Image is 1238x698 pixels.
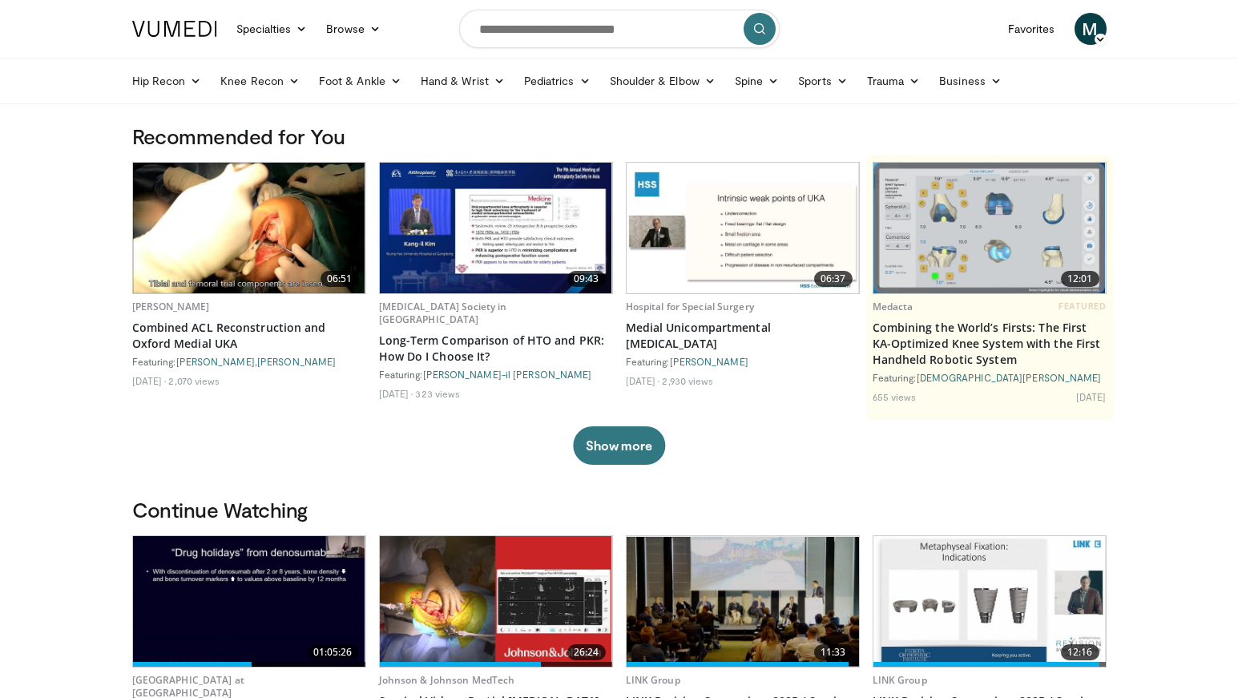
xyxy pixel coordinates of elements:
[514,65,600,97] a: Pediatrics
[857,65,930,97] a: Trauma
[626,320,860,352] a: Medial Unicompartmental [MEDICAL_DATA]
[873,536,1106,667] a: 12:16
[379,368,613,381] div: Featuring:
[459,10,780,48] input: Search topics, interventions
[307,644,359,660] span: 01:05:26
[423,369,592,380] a: [PERSON_NAME]-il [PERSON_NAME]
[380,163,612,293] a: 09:43
[873,300,913,313] a: Medacta
[227,13,317,45] a: Specialties
[814,644,853,660] span: 11:33
[309,65,411,97] a: Foot & Ankle
[917,372,1102,383] a: [DEMOGRAPHIC_DATA][PERSON_NAME]
[998,13,1065,45] a: Favorites
[573,426,665,465] button: Show more
[1059,301,1106,312] span: FEATURED
[626,374,660,387] li: [DATE]
[930,65,1011,97] a: Business
[873,536,1106,667] img: 463e9b81-8a9b-46df-ab8a-52de4decb3fe.620x360_q85_upscale.jpg
[627,536,859,667] a: 11:33
[1061,271,1099,287] span: 12:01
[132,355,366,368] div: Featuring: ,
[379,673,515,687] a: Johnson & Johnson MedTech
[670,356,748,367] a: [PERSON_NAME]
[132,497,1107,522] h3: Continue Watching
[626,673,680,687] a: LINK Group
[873,320,1107,368] a: Combining the World’s Firsts: The First KA-Optimized Knee System with the First Handheld Robotic ...
[380,163,612,293] img: de27a09a-e8d0-4a3c-879b-140478e1a04a.620x360_q85_upscale.jpg
[132,123,1107,149] h3: Recommended for You
[873,673,927,687] a: LINK Group
[133,536,365,667] img: 28d60928-a25d-4044-be9b-4a7b0eba5571.620x360_q85_upscale.jpg
[627,163,859,293] img: 2bb86548-0948-4f92-b047-e0330380bd2d.620x360_q85_upscale.jpg
[873,163,1106,293] img: aaf1b7f9-f888-4d9f-a252-3ca059a0bd02.620x360_q85_upscale.jpg
[132,21,217,37] img: VuMedi Logo
[132,374,167,387] li: [DATE]
[132,320,366,352] a: Combined ACL Reconstruction and Oxford Medial UKA
[411,65,514,97] a: Hand & Wrist
[317,13,390,45] a: Browse
[133,536,365,667] a: 01:05:26
[380,536,612,667] a: 26:24
[814,271,853,287] span: 06:37
[132,300,210,313] a: [PERSON_NAME]
[168,374,220,387] li: 2,070 views
[788,65,857,97] a: Sports
[873,163,1106,293] a: 12:01
[415,387,460,400] li: 323 views
[133,163,365,293] img: 1cea8ca3-4e4b-4b18-816b-e4b485609efa.620x360_q85_upscale.jpg
[379,387,413,400] li: [DATE]
[627,537,859,666] img: b10511b6-79e2-46bc-baab-d1274e8fbef4.620x360_q85_upscale.jpg
[725,65,788,97] a: Spine
[211,65,309,97] a: Knee Recon
[133,163,365,293] a: 06:51
[1076,390,1107,403] li: [DATE]
[567,644,606,660] span: 26:24
[123,65,212,97] a: Hip Recon
[626,300,754,313] a: Hospital for Special Surgery
[321,271,359,287] span: 06:51
[600,65,725,97] a: Shoulder & Elbow
[257,356,336,367] a: [PERSON_NAME]
[567,271,606,287] span: 09:43
[873,390,917,403] li: 655 views
[176,356,255,367] a: [PERSON_NAME]
[626,355,860,368] div: Featuring:
[627,163,859,293] a: 06:37
[1075,13,1107,45] a: M
[662,374,713,387] li: 2,930 views
[379,300,507,326] a: [MEDICAL_DATA] Society in [GEOGRAPHIC_DATA]
[379,333,613,365] a: Long-Term Comparison of HTO and PKR: How Do I Choose It?
[873,371,1107,384] div: Featuring:
[380,536,612,667] img: 470f1708-61b8-42d5-b262-e720e03fa3ff.620x360_q85_upscale.jpg
[1061,644,1099,660] span: 12:16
